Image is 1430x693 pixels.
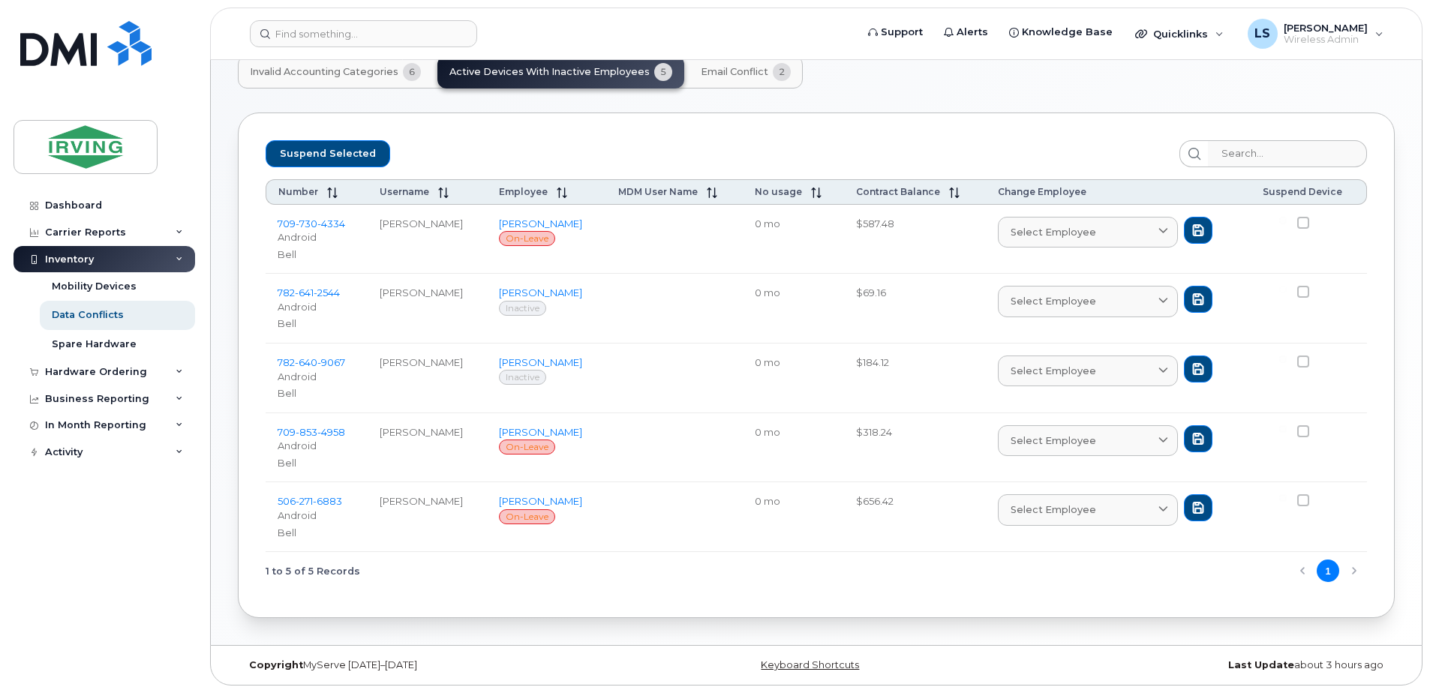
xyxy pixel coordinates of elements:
span: Inactive [499,301,546,316]
input: Find something... [250,20,477,47]
button: Suspend Selected [266,140,390,167]
div: Quicklinks [1125,19,1234,49]
p: Android [278,300,356,314]
span: [PERSON_NAME] [1284,22,1368,34]
span: 853 [296,426,317,438]
span: 1 to 5 of 5 Records [266,559,360,582]
a: Keyboard Shortcuts [761,659,859,670]
a: Select employee [998,286,1178,316]
td: 0 mo [743,413,844,483]
a: Knowledge Base [999,17,1123,47]
span: Email Conflict [701,66,768,78]
button: Page 1 [1317,559,1339,582]
span: LS [1254,25,1270,43]
a: [PERSON_NAME] [499,356,582,368]
td: [PERSON_NAME] [368,274,487,343]
strong: Copyright [249,659,303,670]
span: Change Employee [998,186,1086,197]
a: Select employee [998,494,1178,525]
td: $184.12 [844,343,986,413]
td: 0 mo [743,205,844,274]
span: MDM User Name [618,186,698,197]
span: 640 [295,356,317,368]
span: 271 [296,495,313,507]
span: 2 [773,63,791,81]
span: Suspend Device [1263,186,1342,197]
span: On-Leave [499,509,555,524]
div: about 3 hours ago [1009,659,1395,671]
td: $69.16 [844,274,986,343]
a: 7826412544 [278,286,340,298]
span: No usage [755,186,802,197]
span: 506 [278,495,342,507]
p: Bell [278,247,356,262]
span: Inactive [499,370,546,385]
a: Select employee [998,355,1178,386]
span: Select employee [1011,225,1096,239]
a: Alerts [933,17,999,47]
div: Lisa Soucy [1237,19,1394,49]
td: [PERSON_NAME] [368,413,487,483]
p: Bell [278,526,356,540]
a: 7098534958 [278,426,345,438]
p: Bell [278,456,356,470]
span: Select employee [1011,294,1096,308]
span: 6 [403,63,421,81]
td: [PERSON_NAME] [368,205,487,274]
a: [PERSON_NAME] [499,286,582,298]
span: 782 [278,356,345,368]
a: [PERSON_NAME] [499,217,582,229]
span: Username [380,186,429,197]
span: 6883 [313,495,342,507]
span: Wireless Admin [1284,34,1368,46]
span: Contract Balance [856,186,940,197]
span: 2544 [314,286,340,298]
p: Android [278,508,356,523]
span: Select employee [1011,502,1096,517]
a: Select employee [998,217,1178,247]
input: Search... [1208,140,1367,167]
span: 4334 [317,217,345,229]
span: Knowledge Base [1022,25,1113,40]
p: Bell [278,386,356,400]
td: 0 mo [743,274,844,343]
td: 0 mo [743,482,844,552]
p: Android [278,370,356,384]
a: 7826409067 [278,356,345,368]
span: 641 [295,286,314,298]
span: On-Leave [499,231,555,246]
span: 782 [278,286,340,298]
span: Invalid Accounting Categories [250,66,398,78]
td: [PERSON_NAME] [368,343,487,413]
p: Android [278,230,356,244]
span: Select employee [1011,433,1096,448]
span: Select employee [1011,364,1096,378]
a: [PERSON_NAME] [499,495,582,507]
td: [PERSON_NAME] [368,482,487,552]
span: Support [881,25,923,40]
a: 7097304334 [278,217,345,229]
a: Select employee [998,425,1178,456]
p: Android [278,439,356,453]
a: [PERSON_NAME] [499,426,582,438]
span: 709 [278,426,345,438]
div: MyServe [DATE]–[DATE] [238,659,623,671]
span: Alerts [957,25,988,40]
span: Employee [499,186,548,197]
span: 730 [296,217,317,229]
span: On-Leave [499,439,555,454]
td: $656.42 [844,482,986,552]
span: 709 [278,217,345,229]
td: 0 mo [743,343,844,413]
span: Number [278,186,318,197]
strong: Last Update [1228,659,1294,670]
span: Quicklinks [1153,28,1208,40]
span: 9067 [317,356,345,368]
td: $587.48 [844,205,986,274]
span: Suspend Selected [280,142,376,165]
p: Bell [278,316,356,331]
a: 5062716883 [278,495,342,507]
td: $318.24 [844,413,986,483]
a: Support [858,17,933,47]
span: 4958 [317,426,345,438]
